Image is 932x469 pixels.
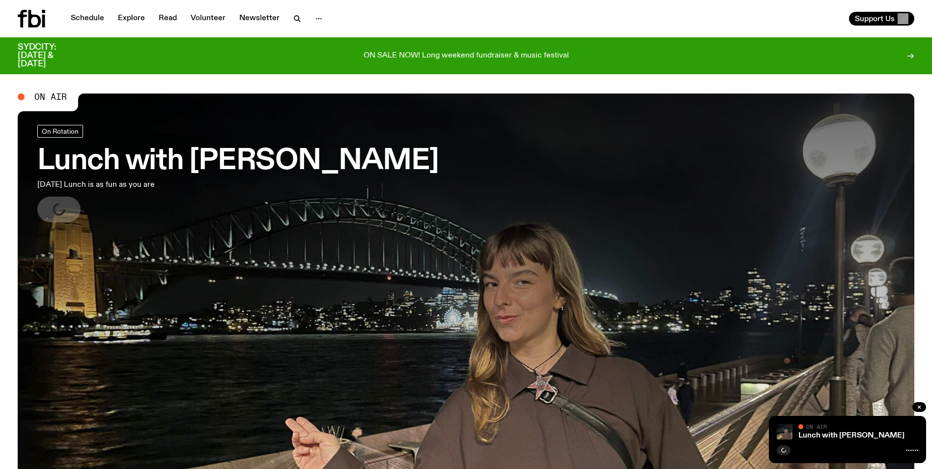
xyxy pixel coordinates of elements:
h3: SYDCITY: [DATE] & [DATE] [18,43,81,68]
button: Support Us [849,12,914,26]
a: On Rotation [37,125,83,138]
span: On Air [34,92,67,101]
p: [DATE] Lunch is as fun as you are [37,179,289,191]
a: Explore [112,12,151,26]
a: Volunteer [185,12,231,26]
h3: Lunch with [PERSON_NAME] [37,147,439,175]
a: Schedule [65,12,110,26]
p: ON SALE NOW! Long weekend fundraiser & music festival [364,52,569,60]
a: Lunch with [PERSON_NAME][DATE] Lunch is as fun as you are [37,125,439,222]
span: Support Us [855,14,895,23]
a: Lunch with [PERSON_NAME] [798,432,904,440]
span: On Rotation [42,127,79,135]
img: Izzy Page stands above looking down at Opera Bar. She poses in front of the Harbour Bridge in the... [777,424,792,440]
a: Newsletter [233,12,285,26]
a: Read [153,12,183,26]
span: On Air [806,423,827,430]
